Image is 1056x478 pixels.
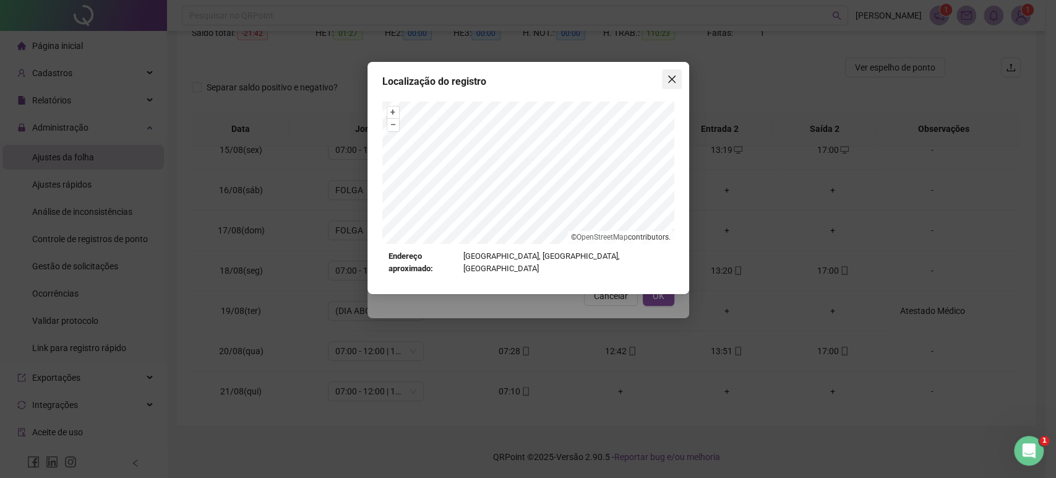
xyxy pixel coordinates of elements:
div: Localização do registro [382,74,674,89]
a: OpenStreetMap [577,233,628,241]
strong: Endereço aproximado: [388,250,458,276]
div: [GEOGRAPHIC_DATA], [GEOGRAPHIC_DATA], [GEOGRAPHIC_DATA] [388,250,668,276]
button: Close [662,69,682,89]
li: © contributors. [571,233,671,241]
span: close [667,74,677,84]
span: 1 [1039,436,1049,446]
button: + [387,106,399,118]
button: – [387,119,399,131]
iframe: Intercom live chat [1014,436,1044,466]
